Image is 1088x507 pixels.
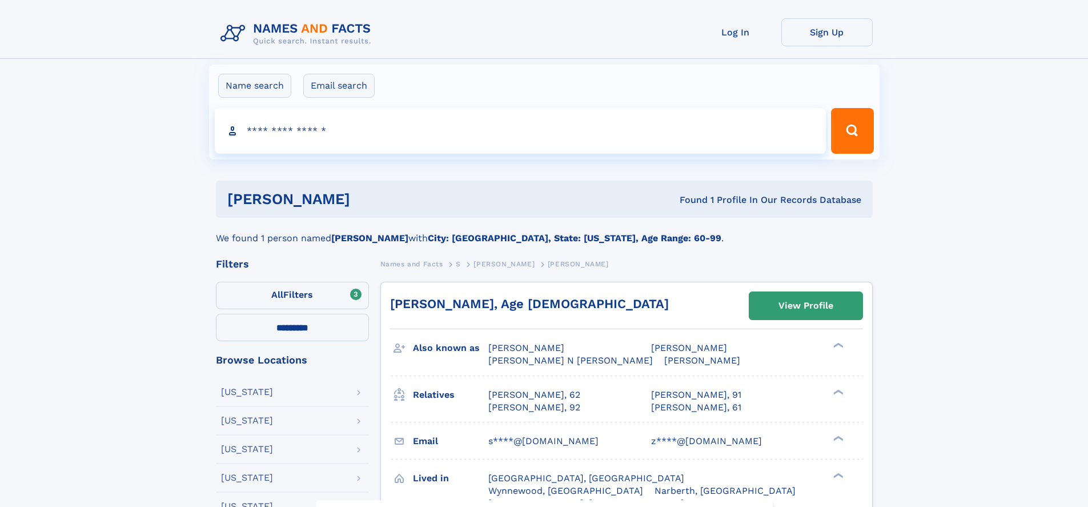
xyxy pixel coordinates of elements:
div: View Profile [778,293,833,319]
span: Narberth, [GEOGRAPHIC_DATA] [655,485,796,496]
button: Search Button [831,108,873,154]
div: [US_STATE] [221,473,273,482]
a: View Profile [749,292,862,320]
h3: Also known as [413,338,488,358]
div: [US_STATE] [221,388,273,397]
div: Found 1 Profile In Our Records Database [515,194,861,206]
a: [PERSON_NAME], 92 [488,401,580,414]
a: [PERSON_NAME], 91 [651,389,741,401]
a: [PERSON_NAME], 62 [488,389,580,401]
span: S [456,260,461,268]
a: [PERSON_NAME] [473,257,535,271]
span: [GEOGRAPHIC_DATA], [GEOGRAPHIC_DATA] [488,473,684,484]
h3: Email [413,432,488,451]
span: All [271,289,283,300]
div: ❯ [830,472,844,479]
div: ❯ [830,434,844,442]
span: Wynnewood, [GEOGRAPHIC_DATA] [488,485,643,496]
label: Name search [218,74,291,98]
a: [PERSON_NAME], Age [DEMOGRAPHIC_DATA] [390,297,669,311]
a: Log In [690,18,781,46]
a: [PERSON_NAME], 61 [651,401,741,414]
a: Sign Up [781,18,873,46]
div: [US_STATE] [221,445,273,454]
div: Browse Locations [216,355,369,365]
label: Email search [303,74,375,98]
h3: Relatives [413,385,488,405]
b: City: [GEOGRAPHIC_DATA], State: [US_STATE], Age Range: 60-99 [428,233,721,243]
h1: [PERSON_NAME] [227,192,515,206]
a: S [456,257,461,271]
div: [US_STATE] [221,416,273,425]
span: [PERSON_NAME] [651,342,727,353]
div: Filters [216,259,369,269]
span: [PERSON_NAME] N [PERSON_NAME] [488,355,653,366]
h3: Lived in [413,469,488,488]
a: Names and Facts [380,257,443,271]
input: search input [215,108,826,154]
div: ❯ [830,388,844,396]
b: [PERSON_NAME] [331,233,408,243]
span: [PERSON_NAME] [473,260,535,268]
div: We found 1 person named with . [216,218,873,245]
span: [PERSON_NAME] [664,355,740,366]
img: Logo Names and Facts [216,18,380,49]
div: ❯ [830,342,844,349]
label: Filters [216,282,369,309]
span: [PERSON_NAME] [488,342,564,353]
span: [PERSON_NAME] [548,260,609,268]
